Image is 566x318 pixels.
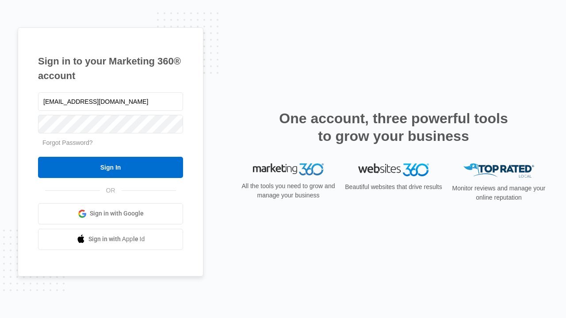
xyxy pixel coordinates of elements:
[449,184,548,202] p: Monitor reviews and manage your online reputation
[358,163,429,176] img: Websites 360
[239,182,338,200] p: All the tools you need to grow and manage your business
[42,139,93,146] a: Forgot Password?
[253,163,324,176] img: Marketing 360
[38,54,183,83] h1: Sign in to your Marketing 360® account
[88,235,145,244] span: Sign in with Apple Id
[344,182,443,192] p: Beautiful websites that drive results
[90,209,144,218] span: Sign in with Google
[38,203,183,224] a: Sign in with Google
[463,163,534,178] img: Top Rated Local
[38,157,183,178] input: Sign In
[38,229,183,250] a: Sign in with Apple Id
[38,92,183,111] input: Email
[100,186,122,195] span: OR
[276,110,511,145] h2: One account, three powerful tools to grow your business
